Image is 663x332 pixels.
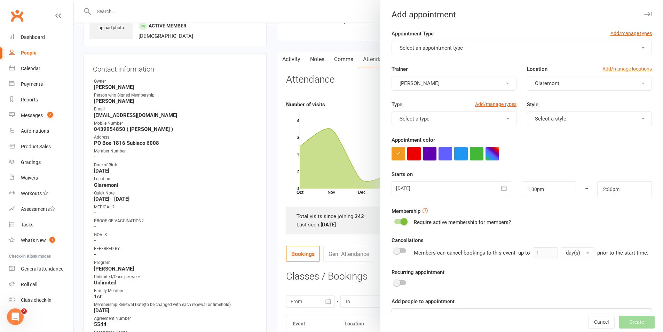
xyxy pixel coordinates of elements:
div: Roll call [21,282,37,287]
span: Select an appointment type [400,45,463,51]
a: Add/manage locations [602,65,652,73]
label: Type [392,100,402,109]
a: People [9,45,73,61]
a: Assessments [9,201,73,217]
label: Appointment color [392,136,435,144]
button: Cancel [588,316,615,329]
input: Search and members and prospects [392,308,652,323]
a: Payments [9,76,73,92]
div: Gradings [21,159,41,165]
span: 1 [49,237,55,243]
div: Add appointment [380,10,663,19]
a: Waivers [9,170,73,186]
label: Recurring appointment [392,268,444,276]
div: Tasks [21,222,33,227]
label: Membership [392,207,420,215]
div: Workouts [21,191,42,196]
label: Trainer [392,65,408,73]
div: Dashboard [21,34,45,40]
a: Tasks [9,217,73,233]
label: Starts on [392,170,413,179]
label: Style [527,100,538,109]
a: General attendance kiosk mode [9,261,73,277]
button: day(s) [561,247,594,258]
div: Automations [21,128,49,134]
span: [PERSON_NAME] [400,80,440,86]
div: Reports [21,97,38,102]
div: Messages [21,113,43,118]
div: Product Sales [21,144,51,149]
a: Workouts [9,186,73,201]
label: Appointment Type [392,30,434,38]
span: Select a type [400,116,429,122]
a: Messages 2 [9,108,73,123]
a: Calendar [9,61,73,76]
span: Claremont [535,80,559,86]
button: Claremont [527,76,652,91]
a: Clubworx [8,7,26,24]
div: Payments [21,81,43,87]
div: Members can cancel bookings to this event [414,247,648,258]
div: Waivers [21,175,38,181]
span: day(s) [566,250,580,256]
a: Reports [9,92,73,108]
span: prior to the start time. [597,250,648,256]
a: Automations [9,123,73,139]
a: Add/manage types [610,30,652,37]
a: Class kiosk mode [9,292,73,308]
button: Select an appointment type [392,41,652,55]
a: Product Sales [9,139,73,155]
div: up to [518,247,594,258]
label: Add people to appointment [392,297,455,306]
a: Roll call [9,277,73,292]
span: Select a style [535,116,566,122]
iframe: Intercom live chat [7,308,24,325]
div: People [21,50,37,56]
span: 2 [21,308,27,314]
div: General attendance [21,266,63,272]
div: Class check-in [21,297,52,303]
div: Assessments [21,206,55,212]
div: – [576,181,598,197]
a: Gradings [9,155,73,170]
div: Require active membership for members? [414,218,511,226]
button: [PERSON_NAME] [392,76,516,91]
label: Location [527,65,547,73]
button: Select a type [392,111,516,126]
a: What's New1 [9,233,73,248]
div: What's New [21,238,46,243]
div: Calendar [21,66,40,71]
span: 2 [47,112,53,118]
button: Select a style [527,111,652,126]
a: Add/manage types [475,100,516,108]
label: Cancellations [392,236,424,244]
a: Dashboard [9,30,73,45]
